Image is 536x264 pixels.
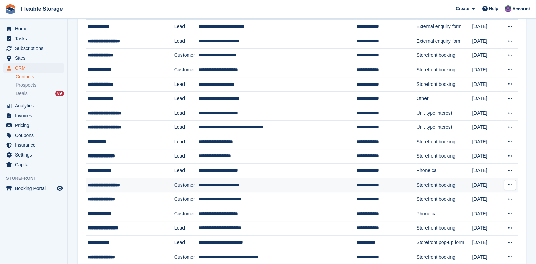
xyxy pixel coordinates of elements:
span: CRM [15,63,55,73]
span: Settings [15,150,55,160]
td: Lead [174,20,198,34]
td: Storefront pop-up form [416,236,472,250]
td: Customer [174,48,198,63]
span: Subscriptions [15,44,55,53]
span: Deals [16,90,28,97]
td: Customer [174,207,198,221]
span: Booking Portal [15,184,55,193]
span: Invoices [15,111,55,120]
span: Help [489,5,498,12]
td: Lead [174,221,198,236]
div: 89 [55,91,64,96]
td: External enquiry form [416,20,472,34]
td: Storefront booking [416,48,472,63]
a: menu [3,140,64,150]
span: Account [512,6,530,13]
span: Tasks [15,34,55,43]
img: stora-icon-8386f47178a22dfd0bd8f6a31ec36ba5ce8667c1dd55bd0f319d3a0aa187defe.svg [5,4,16,14]
a: Preview store [56,184,64,192]
span: Storefront [6,175,67,182]
td: Phone call [416,164,472,178]
a: Flexible Storage [18,3,66,15]
td: Lead [174,77,198,92]
span: Analytics [15,101,55,111]
td: Lead [174,120,198,135]
a: Contacts [16,74,64,80]
td: [DATE] [472,106,501,120]
td: Customer [174,192,198,207]
a: Deals 89 [16,90,64,97]
td: Other [416,92,472,106]
td: Lead [174,106,198,120]
span: Sites [15,53,55,63]
td: [DATE] [472,192,501,207]
td: Unit type interest [416,120,472,135]
td: Lead [174,236,198,250]
span: Capital [15,160,55,169]
a: menu [3,121,64,130]
td: [DATE] [472,164,501,178]
span: Home [15,24,55,33]
td: [DATE] [472,221,501,236]
a: menu [3,184,64,193]
a: menu [3,160,64,169]
span: Pricing [15,121,55,130]
a: menu [3,130,64,140]
td: [DATE] [472,120,501,135]
span: Coupons [15,130,55,140]
td: Storefront booking [416,192,472,207]
td: Lead [174,135,198,149]
span: Prospects [16,82,36,88]
span: Insurance [15,140,55,150]
a: menu [3,63,64,73]
td: Lead [174,149,198,164]
td: External enquiry form [416,34,472,48]
a: menu [3,101,64,111]
td: [DATE] [472,149,501,164]
a: Prospects [16,81,64,89]
td: Storefront booking [416,63,472,77]
a: menu [3,53,64,63]
td: Storefront booking [416,77,472,92]
a: menu [3,34,64,43]
td: Lead [174,92,198,106]
td: Lead [174,34,198,48]
td: [DATE] [472,236,501,250]
td: Unit type interest [416,106,472,120]
td: [DATE] [472,135,501,149]
td: [DATE] [472,207,501,221]
span: Create [456,5,469,12]
a: menu [3,24,64,33]
a: menu [3,44,64,53]
a: menu [3,150,64,160]
td: [DATE] [472,20,501,34]
a: menu [3,111,64,120]
td: Storefront booking [416,149,472,164]
td: [DATE] [472,77,501,92]
img: Daniel Douglas [505,5,511,12]
td: Storefront booking [416,135,472,149]
td: Storefront booking [416,221,472,236]
td: [DATE] [472,63,501,77]
td: [DATE] [472,34,501,48]
td: Customer [174,178,198,192]
td: Customer [174,63,198,77]
td: Storefront booking [416,178,472,192]
td: Lead [174,164,198,178]
td: [DATE] [472,92,501,106]
td: Phone call [416,207,472,221]
td: [DATE] [472,48,501,63]
td: [DATE] [472,178,501,192]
